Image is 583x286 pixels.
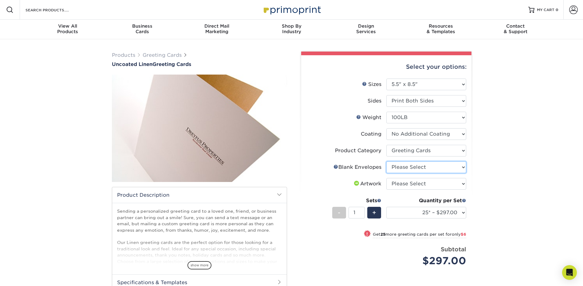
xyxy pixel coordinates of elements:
span: + [372,208,376,217]
div: & Support [478,23,553,34]
div: Open Intercom Messenger [562,265,577,280]
small: Get more greeting cards per set for [373,232,466,238]
div: Product Category [335,147,381,154]
a: View AllProducts [30,20,105,39]
a: Direct MailMarketing [179,20,254,39]
div: Sets [332,197,381,204]
div: Cards [105,23,179,34]
a: Greeting Cards [143,52,182,58]
span: Direct Mail [179,23,254,29]
div: $297.00 [391,253,466,268]
div: Sizes [362,81,381,88]
div: Artwork [353,180,381,187]
iframe: Google Customer Reviews [2,267,52,284]
span: only [452,232,466,237]
span: 0 [556,8,558,12]
img: Primoprint [261,3,322,16]
span: Design [329,23,404,29]
div: Sides [368,97,381,105]
strong: Subtotal [441,246,466,253]
a: Contact& Support [478,20,553,39]
div: Blank Envelopes [333,164,381,171]
h2: Product Description [112,187,287,203]
div: Coating [361,130,381,138]
img: Uncoated Linen 01 [112,68,287,189]
div: Select your options: [306,55,467,79]
span: show more [187,261,211,269]
a: Products [112,52,135,58]
div: Industry [254,23,329,34]
div: Weight [356,114,381,121]
div: Services [329,23,404,34]
a: Resources& Templates [404,20,478,39]
a: BusinessCards [105,20,179,39]
div: & Templates [404,23,478,34]
span: MY CART [537,7,554,13]
span: - [338,208,341,217]
a: Uncoated LinenGreeting Cards [112,61,287,67]
div: Quantity per Set [386,197,466,204]
a: DesignServices [329,20,404,39]
span: $6 [461,232,466,237]
strong: 25 [380,232,385,237]
input: SEARCH PRODUCTS..... [25,6,85,14]
span: Contact [478,23,553,29]
div: Products [30,23,105,34]
span: ! [366,231,368,237]
div: Marketing [179,23,254,34]
h1: Greeting Cards [112,61,287,67]
span: Resources [404,23,478,29]
a: Shop ByIndustry [254,20,329,39]
span: View All [30,23,105,29]
span: Business [105,23,179,29]
span: Shop By [254,23,329,29]
span: Uncoated Linen [112,61,152,67]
